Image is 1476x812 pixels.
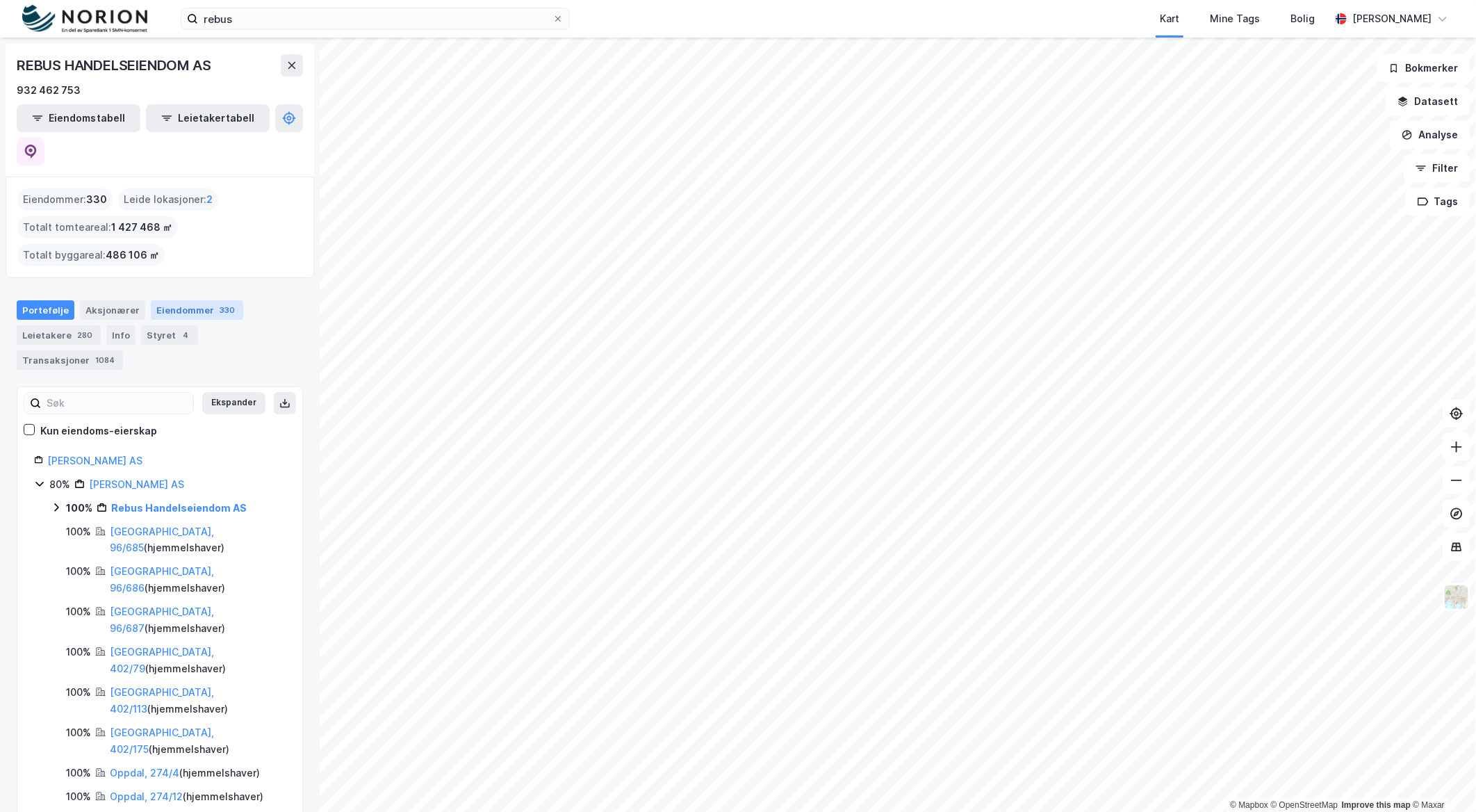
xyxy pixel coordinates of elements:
a: Oppdal, 274/12 [110,790,183,802]
a: Mapbox [1230,800,1268,810]
button: Tags [1406,188,1470,216]
div: 100% [66,644,91,660]
div: Aksjonærer [80,300,145,320]
div: Leietakere [17,325,101,345]
div: Portefølje [17,300,74,320]
div: ( hjemmelshaver ) [110,684,286,717]
div: 100% [66,563,91,580]
a: Rebus Handelseiendom AS [111,502,247,514]
button: Leietakertabell [146,104,270,132]
a: Improve this map [1342,800,1411,810]
div: 1084 [92,353,117,367]
div: 932 462 753 [17,82,81,99]
div: ( hjemmelshaver ) [110,724,286,758]
div: 100% [66,788,91,805]
div: Totalt tomteareal : [17,216,178,238]
input: Søk [41,393,193,414]
div: 4 [179,328,192,342]
a: [GEOGRAPHIC_DATA], 96/686 [110,565,214,594]
div: 100% [66,684,91,701]
div: 80% [49,476,70,493]
div: ( hjemmelshaver ) [110,523,286,557]
a: [PERSON_NAME] AS [89,478,184,490]
div: 280 [74,328,95,342]
button: Ekspander [202,392,265,414]
div: [PERSON_NAME] [1352,10,1432,27]
button: Filter [1404,154,1470,182]
div: Kart [1160,10,1179,27]
a: [GEOGRAPHIC_DATA], 96/687 [110,606,214,634]
span: 2 [206,191,213,208]
div: 100% [66,724,91,741]
button: Eiendomstabell [17,104,140,132]
div: ( hjemmelshaver ) [110,788,263,805]
div: 100% [66,523,91,540]
div: ( hjemmelshaver ) [110,563,286,596]
div: ( hjemmelshaver ) [110,644,286,677]
div: ( hjemmelshaver ) [110,765,260,781]
div: Leide lokasjoner : [118,188,218,211]
div: 330 [217,303,238,317]
button: Datasett [1386,88,1470,115]
a: [GEOGRAPHIC_DATA], 402/175 [110,726,214,755]
img: norion-logo.80e7a08dc31c2e691866.png [22,5,147,33]
div: 100% [66,500,92,517]
div: Info [106,325,136,345]
input: Søk på adresse, matrikkel, gårdeiere, leietakere eller personer [198,8,552,29]
div: Transaksjoner [17,350,123,370]
button: Analyse [1390,121,1470,149]
div: Kun eiendoms-eierskap [40,423,157,439]
div: ( hjemmelshaver ) [110,603,286,637]
span: 1 427 468 ㎡ [111,219,172,236]
span: 486 106 ㎡ [106,247,159,263]
a: [GEOGRAPHIC_DATA], 96/685 [110,526,214,554]
div: Kontrollprogram for chat [1407,745,1476,812]
span: 330 [86,191,107,208]
a: Oppdal, 274/4 [110,767,179,779]
div: Totalt byggareal : [17,244,165,266]
div: Eiendommer [151,300,243,320]
div: Styret [141,325,198,345]
a: [PERSON_NAME] AS [47,455,142,466]
div: 100% [66,603,91,620]
div: Bolig [1290,10,1315,27]
div: Mine Tags [1210,10,1260,27]
div: 100% [66,765,91,781]
iframe: Chat Widget [1407,745,1476,812]
img: Z [1443,584,1470,610]
div: Eiendommer : [17,188,113,211]
button: Bokmerker [1377,54,1470,82]
a: [GEOGRAPHIC_DATA], 402/79 [110,646,214,674]
a: OpenStreetMap [1271,800,1338,810]
div: REBUS HANDELSEIENDOM AS [17,54,213,76]
a: [GEOGRAPHIC_DATA], 402/113 [110,686,214,715]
